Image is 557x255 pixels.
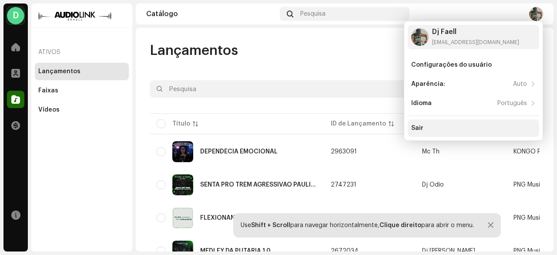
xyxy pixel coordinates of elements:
div: MEDLEY DA PUTARIA 1.0 [200,248,271,254]
div: ID de Lançamento [331,119,386,128]
div: [EMAIL_ADDRESS][DOMAIN_NAME] [432,39,519,46]
re-m-nav-item: Aparência: [408,75,539,93]
strong: Shift + Scroll [251,222,290,228]
span: Mc Th [422,149,500,155]
strong: Clique direito [379,222,421,228]
span: Dj Djotah [422,248,500,254]
div: Sair [411,125,423,132]
div: Dj Faell [432,28,519,35]
img: 62e2271f-d7ee-438f-aa65-984676c16043 [172,141,193,162]
span: PNG Music [513,182,544,188]
re-m-nav-item: Sair [408,119,539,137]
div: Use para navegar horizontalmente, para abrir o menu. [241,222,474,229]
div: Dj Odio [422,182,444,188]
span: Pesquisa [300,10,325,17]
span: 2747231 [331,182,356,188]
div: Vídeos [38,106,60,113]
div: Configurações do usuário [411,61,492,68]
img: 8c1547ec-ddf1-442a-bf98-9d72a6bd7c8f [172,207,193,228]
div: Idioma [411,100,432,107]
div: Auto [513,81,527,88]
re-m-nav-item: Lançamentos [35,63,129,80]
div: Aparência: [411,81,445,88]
div: D [7,7,24,24]
span: 2963091 [331,149,357,155]
div: Título [172,119,190,128]
div: Lançamentos [38,68,81,75]
span: 2672034 [331,248,359,254]
re-m-nav-item: Faixas [35,82,129,99]
div: FLEXIONANDO [200,215,245,221]
re-m-nav-item: Configurações do usuário [408,56,539,74]
re-a-nav-header: Ativos [35,42,129,63]
img: 6cca4438-b263-425b-9086-05ada1dd3b35 [411,28,429,46]
img: 6cca4438-b263-425b-9086-05ada1dd3b35 [529,7,543,21]
div: DEPENDECIA EMOCIONAL [200,149,278,155]
re-m-nav-item: Vídeos [35,101,129,119]
input: Pesquisa [150,80,449,98]
div: Português [497,100,527,107]
div: Mc Th [422,149,440,155]
div: Catálogo [146,10,276,17]
div: Dj [PERSON_NAME] [422,248,475,254]
span: PNG Music [513,248,544,254]
span: Lançamentos [150,42,238,59]
re-m-nav-item: Idioma [408,95,539,112]
img: 6841b7b1-bbdc-4a18-95dd-c8888e87017c [172,174,193,195]
div: Faixas [38,87,58,94]
span: Dj Odio [422,182,500,188]
div: SENTA PRO TREM AGRESSIVÃO PAULISTA [200,182,317,188]
span: PNG Music [513,215,544,221]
